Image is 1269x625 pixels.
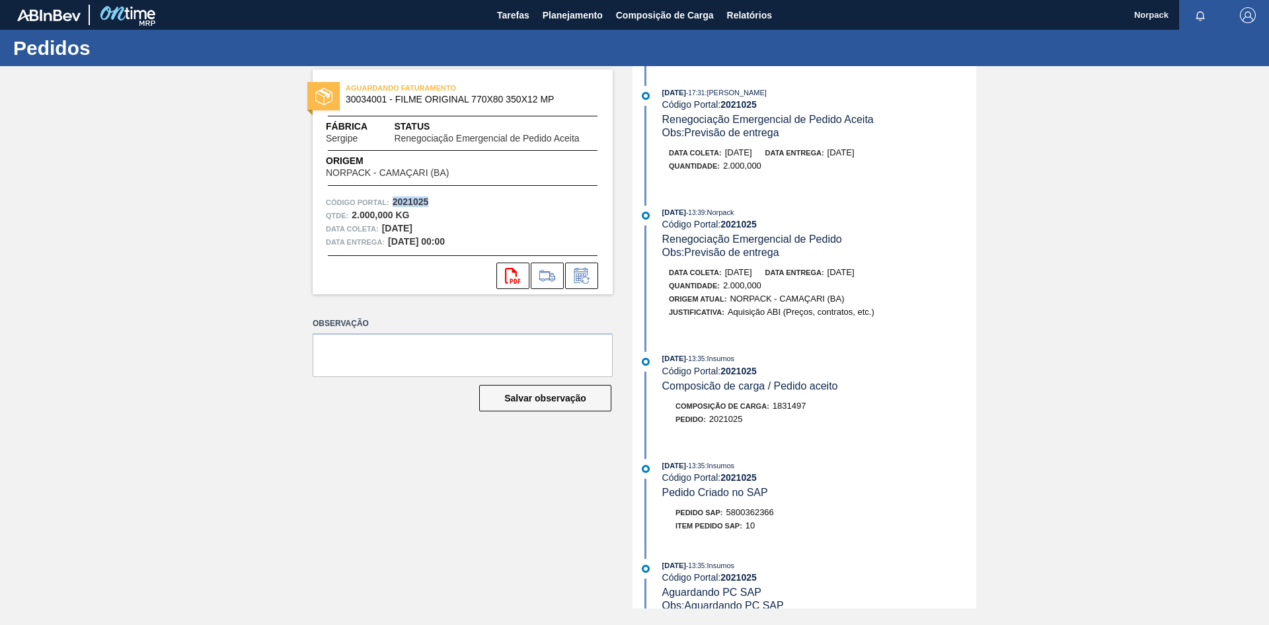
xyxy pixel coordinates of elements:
[720,366,757,376] strong: 2021025
[725,147,752,157] span: [DATE]
[705,208,734,216] span: : Norpack
[723,161,761,171] span: 2.000,000
[1240,7,1256,23] img: Logout
[662,380,838,392] span: Composicão de carga / Pedido aceito
[675,509,723,517] span: Pedido SAP:
[346,95,586,104] span: 30034001 - FILME ORIGINAL 770X80 350X12 MP
[675,415,706,423] span: Pedido :
[326,222,379,235] span: Data coleta:
[662,472,976,483] div: Código Portal:
[675,522,742,530] span: Item pedido SAP:
[662,233,842,245] span: Renegociação Emergencial de Pedido
[662,487,768,498] span: Pedido Criado no SAP
[326,154,486,168] span: Origem
[642,212,650,220] img: atual
[686,209,705,216] span: - 13:39
[388,236,445,247] strong: [DATE] 00:00
[326,134,358,144] span: Sergipe
[669,162,720,170] span: Quantidade :
[662,572,976,583] div: Código Portal:
[705,354,734,362] span: : Insumos
[773,401,806,411] span: 1831497
[686,562,705,569] span: - 13:35
[496,263,529,289] div: Abrir arquivo PDF
[669,149,722,157] span: Data coleta:
[642,465,650,473] img: atual
[479,385,611,411] button: Salvar observação
[686,89,705,97] span: - 17:31
[662,208,686,216] span: [DATE]
[352,210,409,220] strong: 2.000,000 KG
[726,507,774,517] span: 5800362366
[720,572,757,583] strong: 2021025
[642,565,650,573] img: atual
[662,247,779,258] span: Obs: Previsão de entrega
[662,600,784,611] span: Obs: Aguardando PC SAP
[709,414,743,424] span: 2021025
[705,89,767,97] span: : [PERSON_NAME]
[13,40,248,56] h1: Pedidos
[346,81,531,95] span: AGUARDANDO FATURAMENTO
[394,120,599,134] span: Status
[662,127,779,138] span: Obs: Previsão de entrega
[662,354,686,362] span: [DATE]
[326,168,449,178] span: NORPACK - CAMAÇARI (BA)
[669,269,722,276] span: Data coleta:
[1179,6,1221,24] button: Notificações
[662,587,761,598] span: Aguardando PC SAP
[326,209,348,222] span: Qtde :
[393,196,429,207] strong: 2021025
[669,295,726,303] span: Origem Atual:
[730,294,844,304] span: NORPACK - CAMAÇARI (BA)
[642,358,650,366] img: atual
[17,9,81,21] img: TNhmsLtSVTkK8tSr43FrP2fwEKptu5GPRR3wAAAABJRU5ErkJggg==
[565,263,598,289] div: Informar alteração no pedido
[326,235,385,249] span: Data entrega:
[662,114,874,125] span: Renegociação Emergencial de Pedido Aceita
[662,89,686,97] span: [DATE]
[727,7,772,23] span: Relatórios
[326,196,389,209] span: Código Portal:
[669,308,724,316] span: Justificativa:
[326,120,394,134] span: Fábrica
[765,149,824,157] span: Data entrega:
[765,269,824,276] span: Data entrega:
[705,562,734,569] span: : Insumos
[720,219,757,229] strong: 2021025
[728,307,874,317] span: Aquisição ABI (Preços, contratos, etc.)
[723,280,761,290] span: 2.000,000
[531,263,564,289] div: Ir para Composição de Carga
[382,223,412,233] strong: [DATE]
[616,7,714,23] span: Composição de Carga
[827,147,855,157] span: [DATE]
[675,402,769,410] span: Composição de Carga :
[720,472,757,483] strong: 2021025
[662,99,976,110] div: Código Portal:
[313,314,613,333] label: Observação
[686,355,705,362] span: - 13:35
[725,267,752,277] span: [DATE]
[662,462,686,470] span: [DATE]
[543,7,603,23] span: Planejamento
[827,267,855,277] span: [DATE]
[394,134,579,144] span: Renegociação Emergencial de Pedido Aceita
[662,219,976,229] div: Código Portal:
[642,92,650,100] img: atual
[315,88,332,105] img: status
[705,462,734,470] span: : Insumos
[686,462,705,470] span: - 13:35
[746,521,755,530] span: 10
[497,7,529,23] span: Tarefas
[720,99,757,110] strong: 2021025
[662,562,686,569] span: [DATE]
[662,366,976,376] div: Código Portal:
[669,282,720,290] span: Quantidade :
